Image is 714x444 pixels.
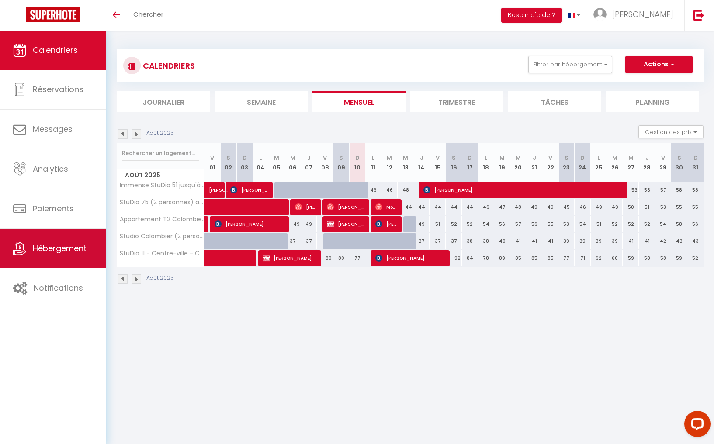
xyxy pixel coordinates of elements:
h3: CALENDRIERS [141,56,195,76]
span: [PERSON_NAME] [PERSON_NAME] [230,182,268,198]
span: Monssoiwi Ali [375,199,397,215]
div: 80 [317,250,333,266]
div: 60 [607,250,623,266]
th: 02 [220,143,236,182]
abbr: M [499,154,505,162]
div: 77 [558,250,575,266]
abbr: L [485,154,487,162]
div: 55 [542,216,558,232]
span: Août 2025 [117,169,204,182]
img: logout [693,10,704,21]
p: Août 2025 [146,129,174,138]
div: 56 [494,216,510,232]
div: 39 [575,233,591,249]
img: ... [593,8,607,21]
span: [PERSON_NAME] [215,216,284,232]
div: 49 [526,199,542,215]
abbr: D [693,154,698,162]
div: 58 [671,216,687,232]
th: 27 [623,143,639,182]
abbr: M [274,154,279,162]
div: 44 [413,199,430,215]
abbr: L [372,154,374,162]
th: 28 [639,143,655,182]
th: 11 [365,143,381,182]
p: Août 2025 [146,274,174,282]
div: 44 [430,199,446,215]
span: Calendriers [33,45,78,55]
div: 37 [413,233,430,249]
span: Réservations [33,84,83,95]
th: 18 [478,143,494,182]
div: 58 [671,182,687,198]
div: 49 [413,216,430,232]
li: Journalier [117,91,210,112]
li: Tâches [508,91,601,112]
th: 30 [671,143,687,182]
th: 24 [575,143,591,182]
abbr: S [452,154,456,162]
div: 43 [671,233,687,249]
div: 78 [478,250,494,266]
th: 20 [510,143,527,182]
div: 49 [607,199,623,215]
button: Filtrer par hébergement [528,56,612,73]
span: Appartement T2 Colombier pour 5 personnes vue mer [118,216,206,223]
span: Notifications [34,282,83,293]
div: 48 [398,182,414,198]
div: 59 [671,250,687,266]
span: Hébergement [33,243,87,254]
th: 17 [462,143,478,182]
div: 43 [687,233,704,249]
th: 08 [317,143,333,182]
input: Rechercher un logement... [122,145,199,161]
div: 38 [462,233,478,249]
div: 52 [623,216,639,232]
div: 52 [446,216,462,232]
span: Paiements [33,203,74,214]
div: 39 [558,233,575,249]
abbr: V [436,154,440,162]
a: [PERSON_NAME] [204,182,221,199]
th: 29 [655,143,671,182]
abbr: S [677,154,681,162]
div: 46 [478,199,494,215]
span: [PERSON_NAME] [263,250,316,266]
th: 06 [285,143,301,182]
th: 19 [494,143,510,182]
span: StuDio 11 - Centre-ville - Cozy [118,250,206,257]
div: 53 [655,199,671,215]
th: 10 [349,143,365,182]
li: Planning [606,91,699,112]
div: 38 [478,233,494,249]
div: 45 [558,199,575,215]
span: Chercher [133,10,163,19]
abbr: S [565,154,568,162]
abbr: L [597,154,600,162]
span: [PERSON_NAME] [295,199,316,215]
div: 80 [333,250,349,266]
abbr: V [661,154,665,162]
div: 54 [575,216,591,232]
abbr: D [243,154,247,162]
div: 51 [591,216,607,232]
th: 07 [301,143,317,182]
th: 14 [413,143,430,182]
th: 12 [381,143,398,182]
div: 41 [526,233,542,249]
abbr: D [580,154,585,162]
abbr: V [548,154,552,162]
div: 56 [687,216,704,232]
img: Super Booking [26,7,80,22]
div: 71 [575,250,591,266]
div: 58 [639,250,655,266]
div: 58 [655,250,671,266]
div: 53 [639,182,655,198]
abbr: D [468,154,472,162]
div: 54 [655,216,671,232]
div: 49 [542,199,558,215]
abbr: J [645,154,649,162]
th: 04 [253,143,269,182]
div: 57 [510,216,527,232]
div: 56 [526,216,542,232]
